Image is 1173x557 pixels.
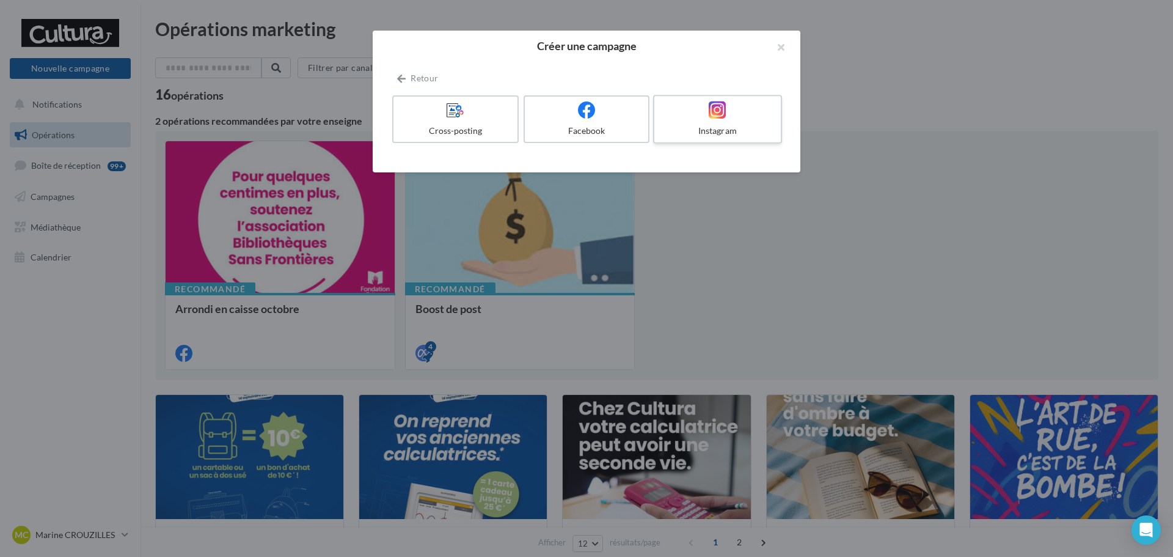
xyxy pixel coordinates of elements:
button: Retour [392,71,443,86]
h2: Créer une campagne [392,40,781,51]
div: Facebook [530,125,644,137]
div: Open Intercom Messenger [1131,515,1161,545]
div: Instagram [659,125,775,137]
div: Cross-posting [398,125,513,137]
